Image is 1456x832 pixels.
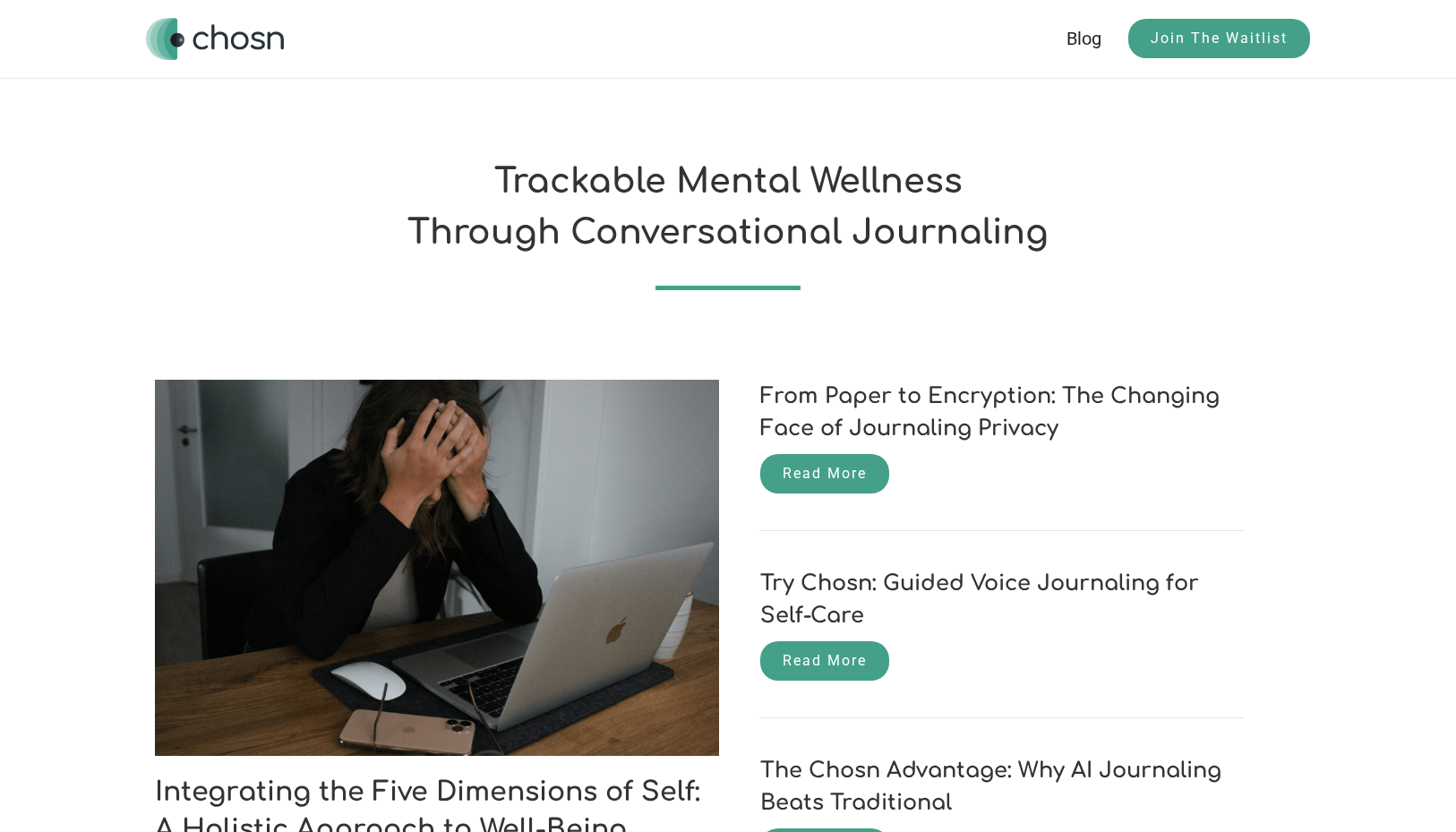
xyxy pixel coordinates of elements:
h1: Try Chosn: Guided Voice Journaling for Self-Care [760,568,1244,632]
a: Read More [760,454,889,493]
a: Blog [1066,28,1128,49]
a: Join The Waitlist [1128,19,1310,58]
a: home [146,18,284,60]
h1: From Paper to Encryption: The Changing Face of Journaling Privacy [760,381,1244,445]
a: Read More [760,641,889,681]
h1: The Chosn Advantage: Why AI Journaling Beats Traditional [760,755,1244,819]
